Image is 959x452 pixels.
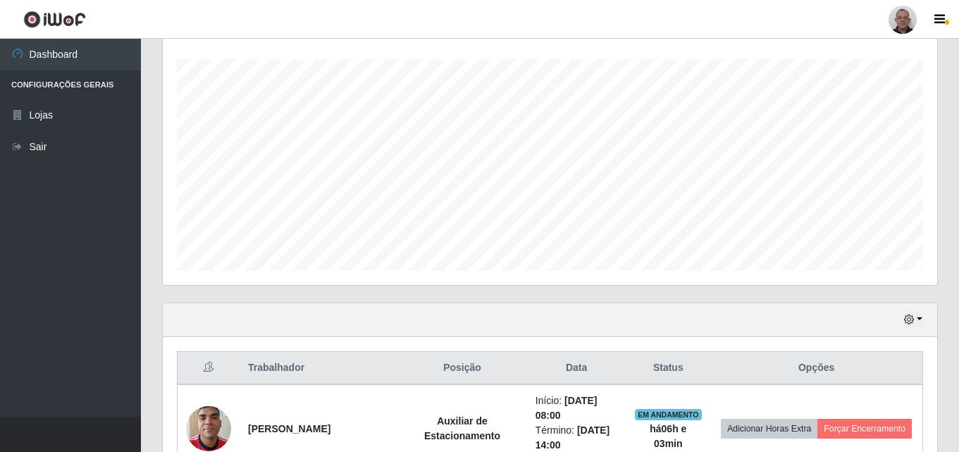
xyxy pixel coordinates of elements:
th: Trabalhador [240,352,397,385]
strong: [PERSON_NAME] [248,423,330,434]
strong: Auxiliar de Estacionamento [424,415,500,441]
th: Posição [397,352,527,385]
button: Forçar Encerramento [817,419,912,439]
img: CoreUI Logo [23,11,86,28]
th: Opções [710,352,922,385]
time: [DATE] 08:00 [536,395,598,421]
button: Adicionar Horas Extra [721,419,817,439]
th: Status [626,352,710,385]
span: EM ANDAMENTO [635,409,702,420]
th: Data [527,352,626,385]
strong: há 06 h e 03 min [650,423,686,449]
li: Início: [536,393,618,423]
